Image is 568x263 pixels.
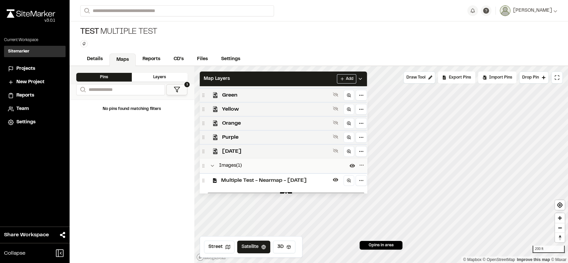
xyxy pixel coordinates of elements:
[80,27,157,37] div: Multiple Test
[478,72,516,84] div: Import Pins into your project
[500,5,557,16] button: [PERSON_NAME]
[517,257,550,262] a: Map feedback
[533,246,565,253] div: 200 ft
[555,233,565,242] button: Reset bearing to north
[222,147,330,155] span: [DATE]
[4,231,49,239] span: Share Workspace
[16,79,44,86] span: New Project
[406,75,425,81] span: Draw Tool
[8,119,62,126] a: Settings
[513,7,552,14] span: [PERSON_NAME]
[344,175,354,186] a: Zoom to layer
[555,213,565,223] button: Zoom in
[222,91,330,99] span: Green
[76,73,132,82] div: Pins
[212,134,218,140] img: kml_black_icon64.png
[8,105,62,113] a: Team
[337,74,356,84] button: Add
[438,72,475,84] div: No pins available to export
[80,40,88,47] button: Edit Tags
[80,53,109,65] a: Details
[103,107,161,111] span: No pins found matching filters
[551,257,566,262] a: Maxar
[76,84,88,95] button: Search
[214,53,247,65] a: Settings
[332,176,340,184] button: Hide layer
[8,48,29,54] h3: Sitemarker
[16,105,29,113] span: Team
[7,9,55,18] img: rebrand.png
[4,249,25,257] span: Collapse
[332,133,340,141] button: Show layer
[463,257,481,262] a: Mapbox
[344,132,354,143] a: Zoom to layer
[273,241,295,253] button: 3D
[344,118,354,129] a: Zoom to layer
[8,79,62,86] a: New Project
[332,147,340,155] button: Show layer
[132,73,187,82] div: Layers
[522,75,539,81] span: Drop Pin
[136,53,167,65] a: Reports
[221,176,330,184] span: Multiple Test - Nearmap - [DATE]
[196,253,226,261] a: Mapbox logo
[212,92,218,98] img: kml_black_icon64.png
[212,120,218,126] img: kml_black_icon64.png
[344,146,354,157] a: Zoom to layer
[212,148,218,154] img: kml_black_icon64.png
[167,53,190,65] a: CD's
[204,75,230,83] span: Map Layers
[519,72,549,84] button: Drop Pin
[8,65,62,73] a: Projects
[222,133,330,141] span: Purple
[555,200,565,210] button: Find my location
[219,162,242,169] span: Images ( 1 )
[555,223,565,233] button: Zoom out
[346,76,353,82] span: Add
[344,90,354,101] a: Zoom to layer
[237,241,270,253] button: Satellite
[184,82,190,87] span: 1
[7,18,55,24] div: Oh geez...please don't...
[449,75,471,81] span: Export Pins
[222,105,330,113] span: Yellow
[190,53,214,65] a: Files
[194,66,568,263] canvas: Map
[166,84,187,95] button: 1
[16,65,35,73] span: Projects
[109,53,136,66] a: Maps
[332,119,340,127] button: Show layer
[212,106,218,112] img: kml_black_icon64.png
[16,92,34,99] span: Reports
[16,119,35,126] span: Settings
[500,5,510,16] img: User
[489,75,512,81] span: Import Pins
[332,91,340,99] button: Show layer
[80,27,99,37] span: Test
[332,105,340,113] button: Show layer
[403,72,435,84] button: Draw Tool
[8,92,62,99] a: Reports
[4,37,66,43] p: Current Workspace
[483,257,515,262] a: OpenStreetMap
[80,5,92,16] button: Search
[344,104,354,115] a: Zoom to layer
[555,223,565,233] span: Zoom out
[204,241,234,253] button: Street
[222,119,330,127] span: Orange
[369,242,394,248] span: 0 pins in area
